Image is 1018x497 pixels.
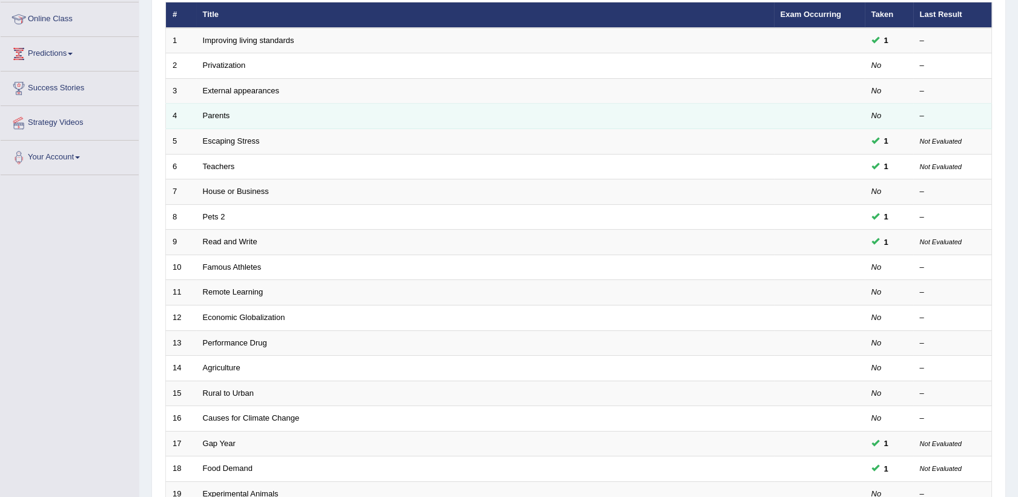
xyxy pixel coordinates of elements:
a: Your Account [1,141,139,171]
a: Read and Write [203,237,257,246]
span: You can still take this question [879,462,893,475]
th: # [166,2,196,28]
a: Escaping Stress [203,136,260,145]
span: You can still take this question [879,135,893,147]
a: House or Business [203,187,269,196]
th: Taken [865,2,913,28]
em: No [871,363,882,372]
em: No [871,287,882,296]
small: Not Evaluated [920,163,962,170]
div: – [920,212,985,223]
a: Predictions [1,37,139,67]
div: – [920,287,985,298]
div: – [920,60,985,72]
a: Agriculture [203,363,240,372]
span: You can still take this question [879,160,893,173]
td: 1 [166,28,196,53]
td: 17 [166,431,196,456]
td: 12 [166,305,196,330]
td: 9 [166,230,196,255]
a: Online Class [1,2,139,33]
em: No [871,262,882,272]
td: 8 [166,204,196,230]
a: Teachers [203,162,235,171]
a: Causes for Climate Change [203,413,300,422]
td: 5 [166,129,196,155]
td: 13 [166,330,196,356]
small: Not Evaluated [920,138,962,145]
small: Not Evaluated [920,238,962,245]
a: External appearances [203,86,279,95]
div: – [920,110,985,122]
th: Title [196,2,774,28]
a: Economic Globalization [203,313,285,322]
span: You can still take this question [879,34,893,47]
em: No [871,413,882,422]
a: Parents [203,111,230,120]
a: Success Stories [1,72,139,102]
a: Rural to Urban [203,389,254,398]
a: Food Demand [203,464,253,473]
div: – [920,413,985,424]
td: 4 [166,104,196,129]
td: 3 [166,78,196,104]
a: Privatization [203,61,246,70]
td: 16 [166,406,196,432]
small: Not Evaluated [920,440,962,447]
div: – [920,35,985,47]
td: 11 [166,280,196,305]
div: – [920,362,985,374]
a: Exam Occurring [781,10,841,19]
td: 6 [166,154,196,179]
th: Last Result [913,2,992,28]
a: Improving living standards [203,36,294,45]
em: No [871,111,882,120]
div: – [920,85,985,97]
td: 7 [166,179,196,205]
td: 18 [166,456,196,482]
a: Famous Athletes [203,262,262,272]
td: 15 [166,381,196,406]
span: You can still take this question [879,437,893,450]
a: Gap Year [203,439,236,448]
a: Performance Drug [203,338,267,347]
td: 2 [166,53,196,79]
a: Pets 2 [203,212,225,221]
div: – [920,312,985,324]
em: No [871,86,882,95]
td: 14 [166,356,196,381]
em: No [871,187,882,196]
em: No [871,61,882,70]
div: – [920,338,985,349]
div: – [920,262,985,273]
span: You can still take this question [879,236,893,248]
span: You can still take this question [879,210,893,223]
div: – [920,186,985,198]
small: Not Evaluated [920,465,962,472]
em: No [871,313,882,322]
em: No [871,389,882,398]
td: 10 [166,255,196,280]
em: No [871,338,882,347]
a: Strategy Videos [1,106,139,136]
a: Remote Learning [203,287,263,296]
div: – [920,388,985,399]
